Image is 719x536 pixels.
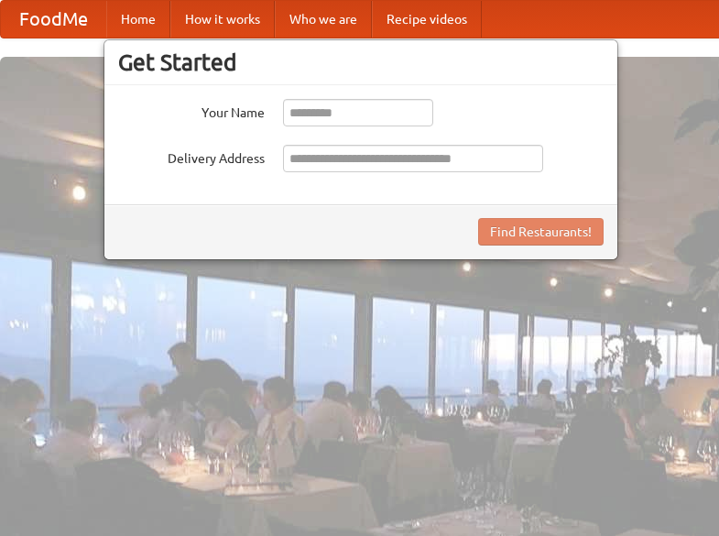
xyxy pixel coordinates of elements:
[372,1,482,38] a: Recipe videos
[106,1,170,38] a: Home
[118,99,265,122] label: Your Name
[118,145,265,168] label: Delivery Address
[478,218,604,246] button: Find Restaurants!
[275,1,372,38] a: Who we are
[118,49,604,76] h3: Get Started
[170,1,275,38] a: How it works
[1,1,106,38] a: FoodMe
